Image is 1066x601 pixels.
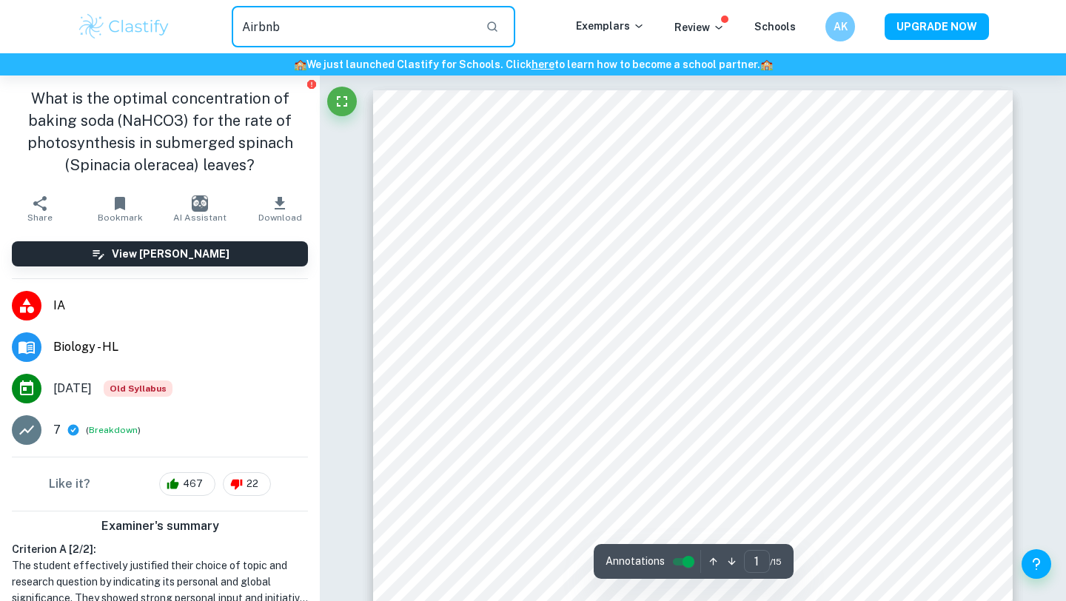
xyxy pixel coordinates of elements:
button: Breakdown [89,423,138,437]
span: Share [27,212,53,223]
span: Bookmark [98,212,143,223]
button: Bookmark [80,188,160,229]
h6: View [PERSON_NAME] [112,246,229,262]
img: AI Assistant [192,195,208,212]
button: Fullscreen [327,87,357,116]
h6: We just launched Clastify for Schools. Click to learn how to become a school partner. [3,56,1063,73]
button: View [PERSON_NAME] [12,241,308,266]
span: Old Syllabus [104,380,172,397]
button: Download [240,188,320,229]
span: 22 [238,477,266,491]
button: UPGRADE NOW [885,13,989,40]
h6: Criterion A [ 2 / 2 ]: [12,541,308,557]
img: Clastify logo [77,12,171,41]
span: Annotations [606,554,665,569]
span: 467 [175,477,211,491]
button: AI Assistant [160,188,240,229]
button: Help and Feedback [1022,549,1051,579]
h6: AK [832,19,849,35]
span: 🏫 [294,58,306,70]
span: Biology - HL [53,338,308,356]
span: IA [53,297,308,315]
div: 22 [223,472,271,496]
span: / 15 [770,555,782,568]
a: here [532,58,554,70]
button: AK [825,12,855,41]
p: Review [674,19,725,36]
div: Starting from the May 2025 session, the Biology IA requirements have changed. It's OK to refer to... [104,380,172,397]
input: Search for any exemplars... [232,6,474,47]
p: 7 [53,421,61,439]
button: Report issue [306,78,317,90]
span: ( ) [86,423,141,437]
span: [DATE] [53,380,92,397]
h6: Examiner's summary [6,517,314,535]
div: 467 [159,472,215,496]
span: 🏫 [760,58,773,70]
a: Schools [754,21,796,33]
p: Exemplars [576,18,645,34]
span: AI Assistant [173,212,227,223]
h1: What is the optimal concentration of baking soda (NaHCO3) for the rate of photosynthesis in subme... [12,87,308,176]
h6: Like it? [49,475,90,493]
span: Download [258,212,302,223]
